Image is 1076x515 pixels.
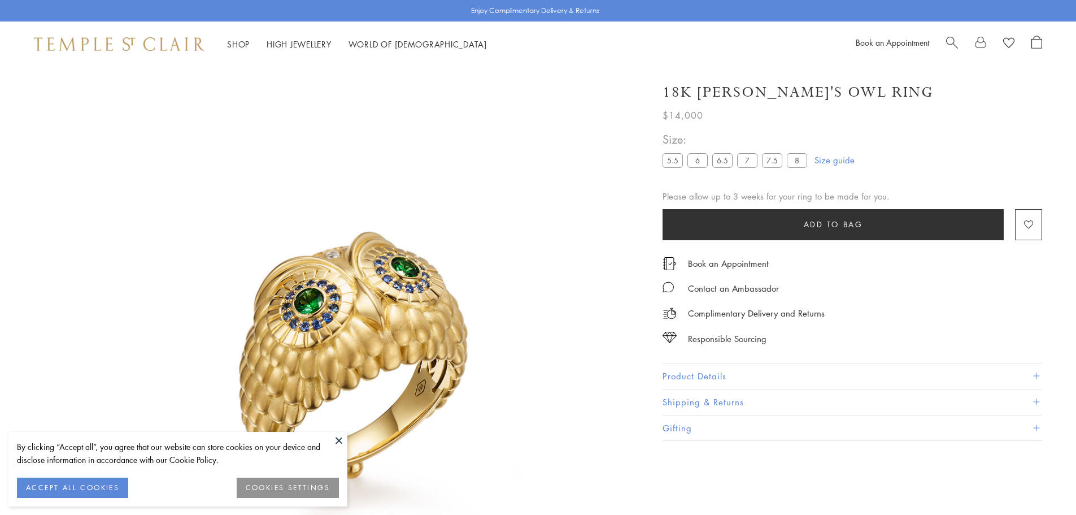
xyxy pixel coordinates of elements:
a: Search [946,36,958,53]
h1: 18K [PERSON_NAME]'s Owl Ring [663,83,934,102]
button: Add to bag [663,209,1004,240]
a: Open Shopping Bag [1031,36,1042,53]
img: icon_appointment.svg [663,257,676,270]
p: Complimentary Delivery and Returns [688,306,825,321]
div: Responsible Sourcing [688,332,766,346]
label: 6 [687,153,708,167]
a: ShopShop [227,38,250,50]
img: icon_delivery.svg [663,306,677,321]
img: MessageIcon-01_2.svg [663,282,674,293]
span: Add to bag [804,218,863,231]
button: Product Details [663,363,1042,389]
button: ACCEPT ALL COOKIES [17,478,128,498]
label: 7.5 [762,153,782,167]
a: Size guide [814,154,855,166]
a: Book an Appointment [856,37,929,48]
div: Please allow up to 3 weeks for your ring to be made for you. [663,189,1042,204]
a: View Wishlist [1003,36,1014,53]
a: World of [DEMOGRAPHIC_DATA]World of [DEMOGRAPHIC_DATA] [348,38,487,50]
div: Contact an Ambassador [688,282,779,296]
span: Size: [663,130,812,149]
button: Gifting [663,416,1042,441]
p: Enjoy Complimentary Delivery & Returns [471,5,599,16]
button: COOKIES SETTINGS [237,478,339,498]
label: 5.5 [663,153,683,167]
img: Temple St. Clair [34,37,204,51]
a: High JewelleryHigh Jewellery [267,38,332,50]
label: 6.5 [712,153,733,167]
label: 8 [787,153,807,167]
nav: Main navigation [227,37,487,51]
label: 7 [737,153,757,167]
a: Book an Appointment [688,257,769,270]
div: By clicking “Accept all”, you agree that our website can store cookies on your device and disclos... [17,440,339,466]
img: icon_sourcing.svg [663,332,677,343]
span: $14,000 [663,108,703,123]
button: Shipping & Returns [663,390,1042,415]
